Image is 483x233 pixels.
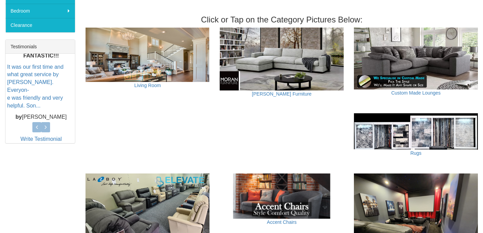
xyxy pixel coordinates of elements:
[20,136,62,142] a: Write Testimonial
[16,114,22,119] b: by
[267,219,297,225] a: Accent Chairs
[5,18,75,32] a: Clearance
[23,52,59,58] b: FANTASTIC!!!
[5,40,75,54] div: Testimonials
[252,91,312,97] a: [PERSON_NAME] Furniture
[391,90,441,96] a: Custom Made Lounges
[220,173,344,219] img: Accent Chairs
[7,64,63,108] a: It was our first time and what great service by [PERSON_NAME]. Everyon-e was friendly and very he...
[7,113,75,121] p: [PERSON_NAME]
[134,83,161,88] a: Living Room
[410,150,422,156] a: Rugs
[220,28,344,90] img: Moran Furniture
[85,15,478,24] h3: Click or Tap on the Category Pictures Below:
[354,113,478,150] img: Rugs
[5,4,75,18] a: Bedroom
[354,28,478,89] img: Custom Made Lounges
[85,28,209,82] img: Living Room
